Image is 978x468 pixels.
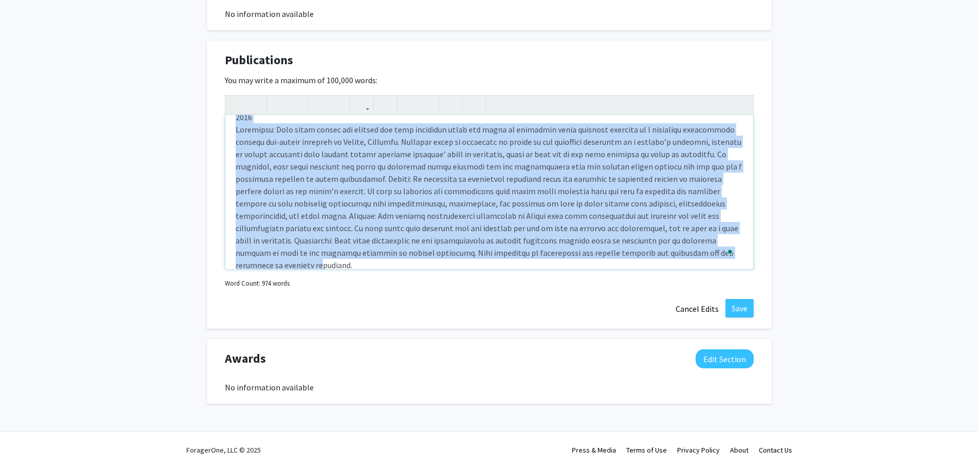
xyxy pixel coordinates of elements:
[311,96,329,114] button: Superscript
[186,432,261,468] div: ForagerOne, LLC © 2025
[225,381,754,394] div: No information available
[442,96,459,114] button: Remove format
[353,96,371,114] button: Link
[270,96,287,114] button: Strong (Ctrl + B)
[733,96,751,114] button: Fullscreen
[8,422,44,460] iframe: Chat
[225,74,377,86] label: You may write a maximum of 100,000 words:
[225,349,266,368] span: Awards
[400,96,418,114] button: Unordered list
[225,115,753,269] div: To enrich screen reader interactions, please activate Accessibility in Grammarly extension settings
[228,96,246,114] button: Undo (Ctrl + Z)
[725,299,754,317] button: Save
[759,445,792,455] a: Contact Us
[225,51,293,69] span: Publications
[246,96,264,114] button: Redo (Ctrl + Y)
[669,299,725,319] button: Cancel Edits
[677,445,720,455] a: Privacy Policy
[287,96,305,114] button: Emphasis (Ctrl + I)
[376,96,394,114] button: Insert Image
[225,8,754,20] div: No information available
[730,445,749,455] a: About
[225,278,290,288] small: Word Count: 974 words
[572,445,616,455] a: Press & Media
[418,96,436,114] button: Ordered list
[329,96,347,114] button: Subscript
[465,96,483,114] button: Insert horizontal rule
[696,349,754,368] button: Edit Awards
[626,445,667,455] a: Terms of Use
